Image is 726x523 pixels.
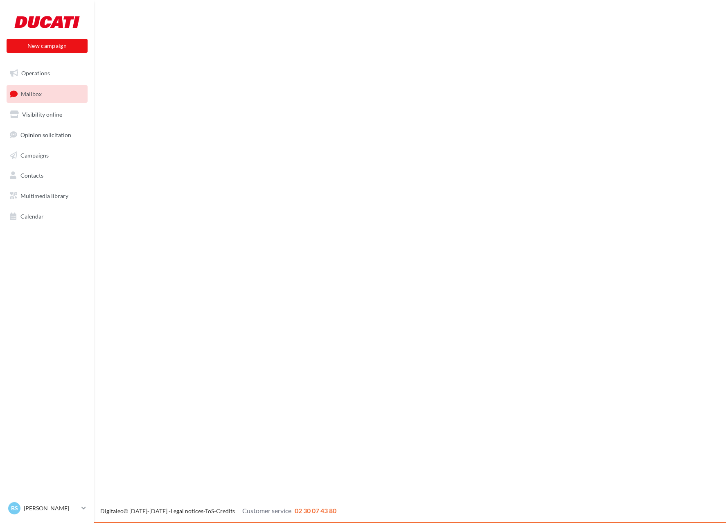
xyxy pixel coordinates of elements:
span: 02 30 07 43 80 [295,507,336,514]
a: Opinion solicitation [5,126,89,144]
a: Visibility online [5,106,89,123]
p: [PERSON_NAME] [24,504,78,512]
span: Contacts [20,172,43,179]
span: Visibility online [22,111,62,118]
a: Calendar [5,208,89,225]
a: BS [PERSON_NAME] [7,500,88,516]
a: Legal notices [171,507,203,514]
a: ToS [205,507,214,514]
span: Multimedia library [20,192,68,199]
a: Multimedia library [5,187,89,205]
span: Calendar [20,213,44,220]
span: Campaigns [20,151,49,158]
a: Credits [216,507,235,514]
a: Contacts [5,167,89,184]
a: Mailbox [5,85,89,103]
span: Mailbox [21,90,42,97]
a: Operations [5,65,89,82]
span: Opinion solicitation [20,131,71,138]
span: © [DATE]-[DATE] - - - [100,507,336,514]
span: Operations [21,70,50,77]
span: BS [11,504,18,512]
span: Customer service [242,507,291,514]
button: New campaign [7,39,88,53]
a: Digitaleo [100,507,124,514]
a: Campaigns [5,147,89,164]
